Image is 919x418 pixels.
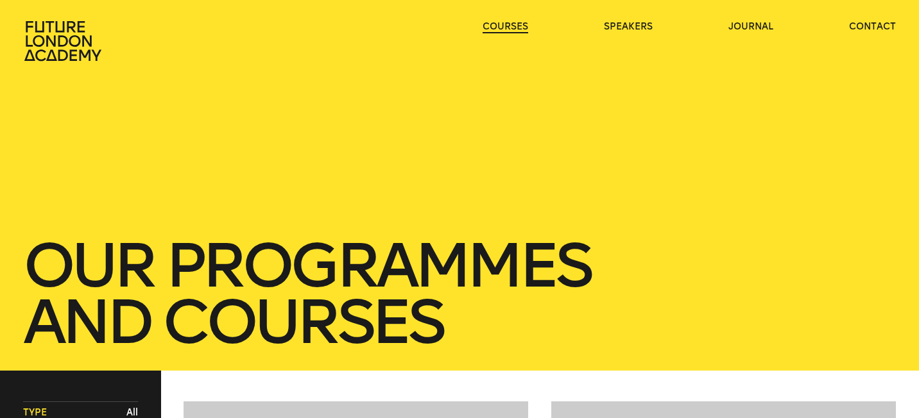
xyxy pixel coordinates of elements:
a: contact [849,21,896,33]
a: courses [483,21,528,33]
h1: our Programmes and courses [23,237,896,350]
a: speakers [604,21,653,33]
a: journal [728,21,773,33]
